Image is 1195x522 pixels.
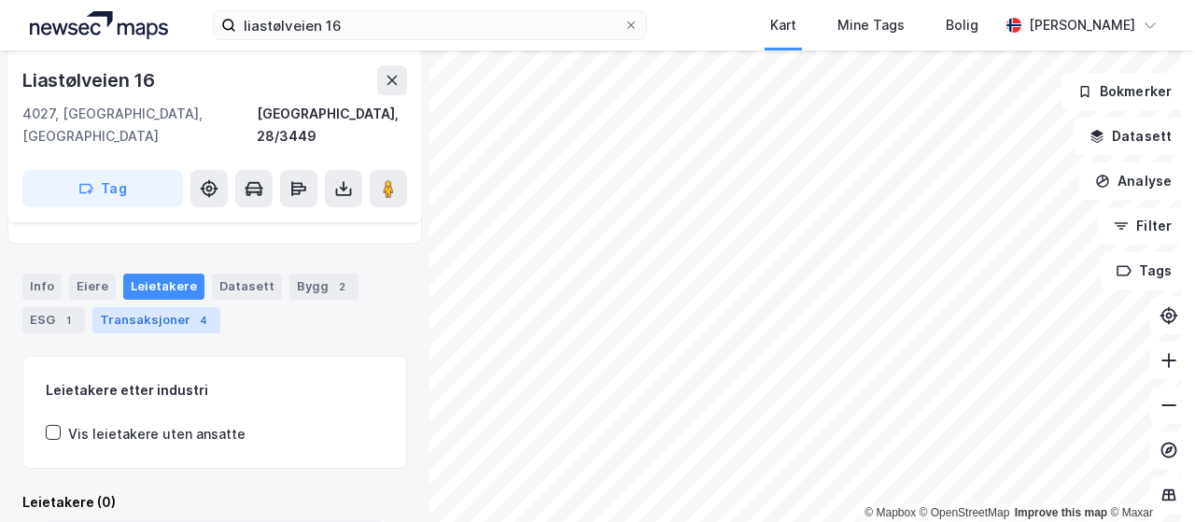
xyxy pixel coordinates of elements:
[770,14,796,36] div: Kart
[865,506,916,519] a: Mapbox
[837,14,905,36] div: Mine Tags
[1101,252,1188,289] button: Tags
[30,11,168,39] img: logo.a4113a55bc3d86da70a041830d287a7e.svg
[123,274,204,300] div: Leietakere
[92,307,220,333] div: Transaksjoner
[22,103,257,148] div: 4027, [GEOGRAPHIC_DATA], [GEOGRAPHIC_DATA]
[22,274,62,300] div: Info
[68,423,246,445] div: Vis leietakere uten ansatte
[1061,73,1188,110] button: Bokmerker
[236,11,624,39] input: Søk på adresse, matrikkel, gårdeiere, leietakere eller personer
[69,274,116,300] div: Eiere
[332,277,351,296] div: 2
[22,170,183,207] button: Tag
[194,311,213,330] div: 4
[289,274,358,300] div: Bygg
[1015,506,1107,519] a: Improve this map
[1102,432,1195,522] iframe: Chat Widget
[22,65,159,95] div: Liastølveien 16
[22,491,407,514] div: Leietakere (0)
[22,307,85,333] div: ESG
[1029,14,1135,36] div: [PERSON_NAME]
[1098,207,1188,245] button: Filter
[920,506,1010,519] a: OpenStreetMap
[257,103,407,148] div: [GEOGRAPHIC_DATA], 28/3449
[59,311,77,330] div: 1
[946,14,978,36] div: Bolig
[1102,432,1195,522] div: Kontrollprogram for chat
[212,274,282,300] div: Datasett
[46,379,384,402] div: Leietakere etter industri
[1074,118,1188,155] button: Datasett
[1079,162,1188,200] button: Analyse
